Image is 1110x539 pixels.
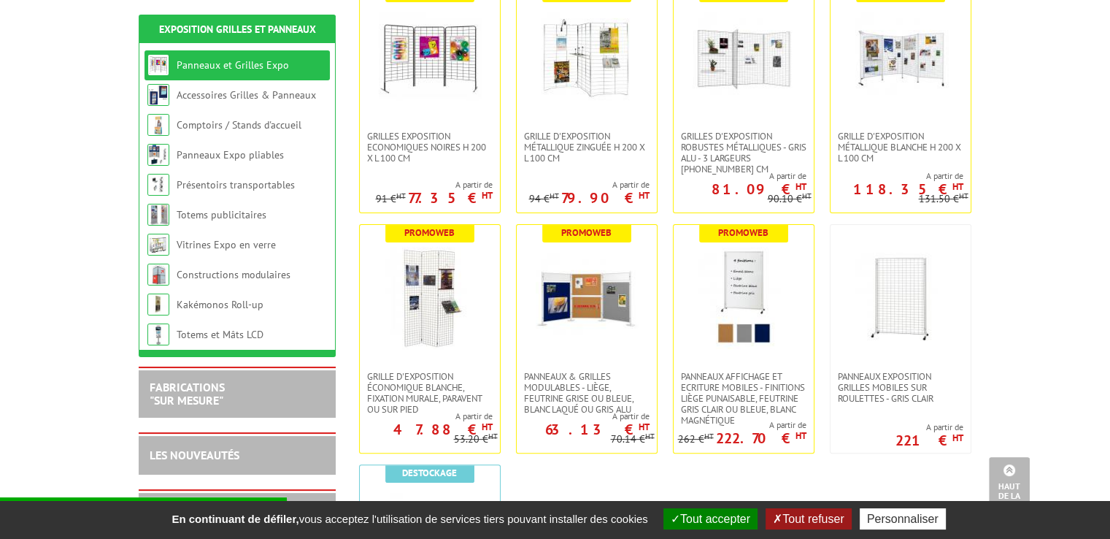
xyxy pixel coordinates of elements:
img: Comptoirs / Stands d'accueil [147,114,169,136]
p: 221 € [895,436,963,445]
img: Grille d'exposition métallique blanche H 200 x L 100 cm [849,7,952,109]
p: 90.10 € [768,194,812,204]
img: Grille d'exposition métallique Zinguée H 200 x L 100 cm [536,7,638,109]
a: LES NOUVEAUTÉS [150,448,239,462]
p: 262 € [678,434,714,445]
sup: HT [795,180,806,193]
span: A partir de [895,421,963,433]
sup: HT [639,189,650,202]
b: Promoweb [718,226,768,239]
img: Panneaux Exposition Grilles mobiles sur roulettes - gris clair [849,247,952,349]
sup: HT [704,431,714,441]
button: Tout refuser [766,508,851,530]
a: Grille d'exposition métallique blanche H 200 x L 100 cm [830,131,971,164]
span: A partir de [678,419,806,431]
p: 222.70 € [716,434,806,443]
a: Grilles d'exposition robustes métalliques - gris alu - 3 largeurs [PHONE_NUMBER] cm [674,131,814,175]
a: Grilles Exposition Economiques Noires H 200 x L 100 cm [360,131,500,164]
sup: HT [795,429,806,442]
span: Grilles d'exposition robustes métalliques - gris alu - 3 largeurs [PHONE_NUMBER] cm [681,131,806,175]
img: Panneaux Expo pliables [147,144,169,166]
img: Grille d'exposition économique blanche, fixation murale, paravent ou sur pied [379,247,481,349]
span: Panneaux & Grilles modulables - liège, feutrine grise ou bleue, blanc laqué ou gris alu [524,371,650,415]
p: 81.09 € [712,185,806,194]
span: A partir de [360,410,493,422]
span: Grille d'exposition métallique blanche H 200 x L 100 cm [838,131,963,164]
sup: HT [482,189,493,202]
img: Vitrines Expo en verre [147,234,169,256]
sup: HT [645,431,655,441]
a: Totems publicitaires [177,208,266,221]
sup: HT [550,191,559,201]
sup: HT [952,432,963,444]
a: Panneaux Expo pliables [177,148,284,161]
p: 63.13 € [545,425,650,434]
img: Accessoires Grilles & Panneaux [147,84,169,106]
a: Grille d'exposition économique blanche, fixation murale, paravent ou sur pied [360,371,500,415]
sup: HT [802,191,812,201]
sup: HT [482,421,493,433]
img: Grilles d'exposition robustes métalliques - gris alu - 3 largeurs 70-100-120 cm [693,7,795,109]
span: A partir de [529,179,650,191]
a: FABRICATIONS"Sur Mesure" [150,380,225,408]
p: 91 € [376,194,406,204]
p: 53.20 € [454,434,498,445]
p: 131.50 € [919,194,968,204]
span: A partir de [830,170,963,182]
a: Kakémonos Roll-up [177,298,263,311]
a: Vitrines Expo en verre [177,238,276,251]
a: Présentoirs transportables [177,178,295,191]
img: Présentoirs transportables [147,174,169,196]
p: 118.35 € [853,185,963,194]
img: Constructions modulaires [147,264,169,286]
b: Destockage [402,467,457,479]
sup: HT [959,191,968,201]
a: Panneaux Exposition Grilles mobiles sur roulettes - gris clair [830,371,971,404]
img: Panneaux & Grilles modulables - liège, feutrine grise ou bleue, blanc laqué ou gris alu [536,247,638,349]
a: Panneaux et Grilles Expo [177,58,289,72]
span: A partir de [517,410,650,422]
sup: HT [488,431,498,441]
img: Totems publicitaires [147,204,169,226]
span: Panneaux Affichage et Ecriture Mobiles - finitions liège punaisable, feutrine gris clair ou bleue... [681,371,806,426]
img: Kakémonos Roll-up [147,294,169,316]
img: Panneaux Affichage et Ecriture Mobiles - finitions liège punaisable, feutrine gris clair ou bleue... [693,247,795,349]
b: Promoweb [561,226,612,239]
span: Grilles Exposition Economiques Noires H 200 x L 100 cm [367,131,493,164]
a: Panneaux Affichage et Ecriture Mobiles - finitions liège punaisable, feutrine gris clair ou bleue... [674,371,814,426]
button: Personnaliser (fenêtre modale) [860,508,946,530]
strong: En continuant de défiler, [171,513,298,525]
span: A partir de [674,170,806,182]
p: 94 € [529,194,559,204]
sup: HT [396,191,406,201]
span: A partir de [376,179,493,191]
img: Totems et Mâts LCD [147,324,169,345]
img: Grilles Exposition Economiques Noires H 200 x L 100 cm [379,7,481,109]
a: Totems et Mâts LCD [177,328,263,341]
p: 79.90 € [561,194,650,202]
a: Comptoirs / Stands d'accueil [177,118,301,131]
sup: HT [952,180,963,193]
p: 77.35 € [408,194,493,202]
a: Constructions modulaires [177,268,290,281]
a: Haut de la page [989,457,1030,517]
p: 47.88 € [393,425,493,434]
span: Grille d'exposition métallique Zinguée H 200 x L 100 cm [524,131,650,164]
span: Grille d'exposition économique blanche, fixation murale, paravent ou sur pied [367,371,493,415]
button: Tout accepter [663,508,758,530]
span: Panneaux Exposition Grilles mobiles sur roulettes - gris clair [838,371,963,404]
img: Panneaux et Grilles Expo [147,54,169,76]
a: Panneaux & Grilles modulables - liège, feutrine grise ou bleue, blanc laqué ou gris alu [517,371,657,415]
p: 70.14 € [611,434,655,445]
sup: HT [639,421,650,433]
a: Exposition Grilles et Panneaux [159,23,316,36]
span: vous acceptez l'utilisation de services tiers pouvant installer des cookies [164,513,655,525]
a: Accessoires Grilles & Panneaux [177,88,316,102]
b: Promoweb [404,226,455,239]
a: Grille d'exposition métallique Zinguée H 200 x L 100 cm [517,131,657,164]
